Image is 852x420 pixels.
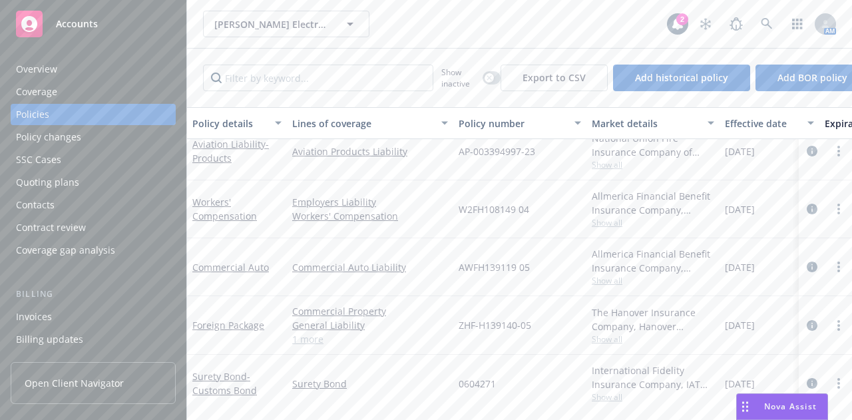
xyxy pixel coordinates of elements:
div: Contract review [16,217,86,238]
a: Overview [11,59,176,80]
a: more [831,143,847,159]
span: Accounts [56,19,98,29]
button: Lines of coverage [287,107,453,139]
span: Export to CSV [523,71,586,84]
button: Policy details [187,107,287,139]
span: ZHF-H139140-05 [459,318,531,332]
a: Surety Bond [292,377,448,391]
a: Employers Liability [292,195,448,209]
div: Policy number [459,116,566,130]
span: Open Client Navigator [25,376,124,390]
span: [DATE] [725,377,755,391]
a: Coverage [11,81,176,103]
div: Effective date [725,116,799,130]
a: Report a Bug [723,11,749,37]
a: circleInformation [804,143,820,159]
a: more [831,317,847,333]
a: Commercial Property [292,304,448,318]
button: Nova Assist [736,393,828,420]
a: SSC Cases [11,149,176,170]
div: Market details [592,116,700,130]
div: Invoices [16,306,52,327]
div: Policies [16,104,49,125]
a: Switch app [784,11,811,37]
span: AP-003394997-23 [459,144,535,158]
span: Nova Assist [764,401,817,412]
button: Market details [586,107,720,139]
span: Show all [592,391,714,403]
div: 2 [676,13,688,25]
button: [PERSON_NAME] Electronic Inc. [203,11,369,37]
span: 0604271 [459,377,496,391]
span: [DATE] [725,202,755,216]
a: Policies [11,104,176,125]
a: Contract review [11,217,176,238]
div: International Fidelity Insurance Company, IAT Insurance Group, CA [PERSON_NAME] & Company Inc [592,363,714,391]
button: Add historical policy [613,65,750,91]
div: Coverage [16,81,57,103]
a: Policy changes [11,126,176,148]
span: [DATE] [725,144,755,158]
a: 1 more [292,332,448,346]
div: Quoting plans [16,172,79,193]
a: Workers' Compensation [192,196,257,222]
div: Overview [16,59,57,80]
a: circleInformation [804,259,820,275]
a: Surety Bond [192,370,257,397]
a: more [831,375,847,391]
a: Search [753,11,780,37]
a: Aviation Products Liability [292,144,448,158]
div: Billing [11,288,176,301]
a: Invoices [11,306,176,327]
div: Lines of coverage [292,116,433,130]
button: Effective date [720,107,819,139]
span: Add historical policy [635,71,728,84]
span: [PERSON_NAME] Electronic Inc. [214,17,329,31]
a: Quoting plans [11,172,176,193]
div: Allmerica Financial Benefit Insurance Company, Hanover Insurance Group [592,189,714,217]
a: Stop snowing [692,11,719,37]
input: Filter by keyword... [203,65,433,91]
span: Show all [592,333,714,345]
span: Show all [592,217,714,228]
span: Show inactive [441,67,477,89]
a: Commercial Auto Liability [292,260,448,274]
div: Policy details [192,116,267,130]
a: more [831,201,847,217]
span: [DATE] [725,260,755,274]
span: W2FH108149 04 [459,202,529,216]
button: Policy number [453,107,586,139]
div: Drag to move [737,394,753,419]
div: Contacts [16,194,55,216]
span: Add BOR policy [777,71,847,84]
div: Policy changes [16,126,81,148]
span: Show all [592,159,714,170]
a: General Liability [292,318,448,332]
a: circleInformation [804,317,820,333]
span: Show all [592,275,714,286]
a: Commercial Auto [192,261,269,274]
span: [DATE] [725,318,755,332]
div: Billing updates [16,329,83,350]
a: Workers' Compensation [292,209,448,223]
a: Coverage gap analysis [11,240,176,261]
div: National Union Fire Insurance Company of [GEOGRAPHIC_DATA], [GEOGRAPHIC_DATA], AIG [592,131,714,159]
button: Export to CSV [501,65,608,91]
a: Foreign Package [192,319,264,331]
span: AWFH139119 05 [459,260,530,274]
a: circleInformation [804,201,820,217]
div: The Hanover Insurance Company, Hanover Insurance Group [592,306,714,333]
a: Billing updates [11,329,176,350]
a: Accounts [11,5,176,43]
div: SSC Cases [16,149,61,170]
a: more [831,259,847,275]
div: Coverage gap analysis [16,240,115,261]
a: circleInformation [804,375,820,391]
a: Contacts [11,194,176,216]
div: Allmerica Financial Benefit Insurance Company, Hanover Insurance Group [592,247,714,275]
